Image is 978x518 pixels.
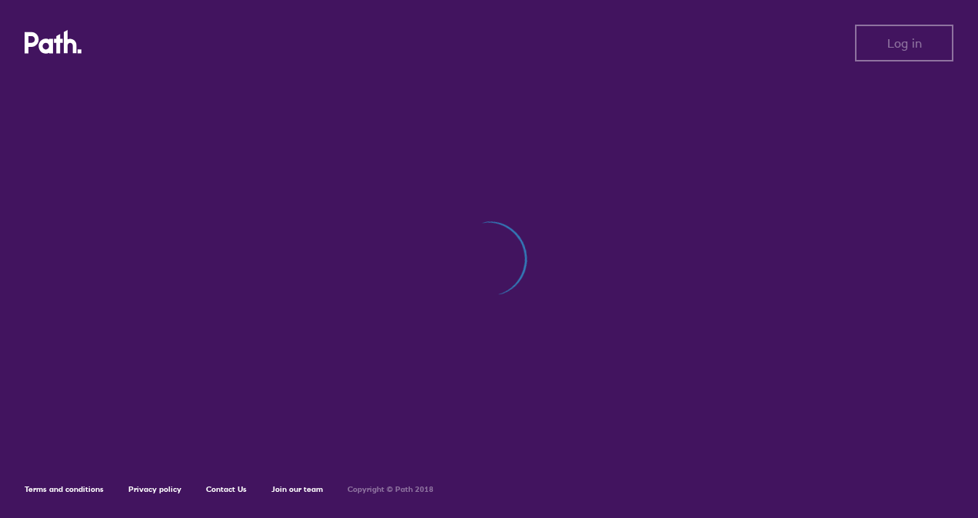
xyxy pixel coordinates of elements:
a: Contact Us [206,484,247,494]
a: Join our team [271,484,323,494]
button: Log in [855,25,953,61]
h6: Copyright © Path 2018 [348,485,434,494]
a: Terms and conditions [25,484,104,494]
a: Privacy policy [128,484,181,494]
span: Log in [887,36,922,50]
